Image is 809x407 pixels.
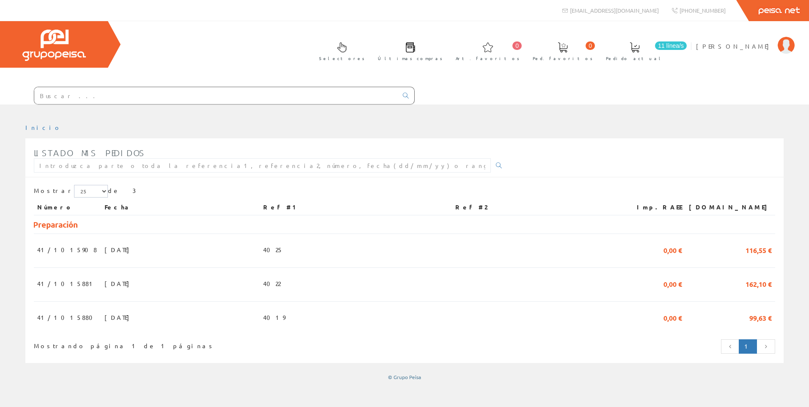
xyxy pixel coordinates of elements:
span: Últimas compras [378,54,443,63]
span: 4025 [263,242,283,257]
span: 162,10 € [746,276,772,291]
div: © Grupo Peisa [25,374,784,381]
th: Imp.RAEE [622,200,685,215]
a: 11 línea/s Pedido actual [597,35,689,66]
span: 41/1015880 [37,310,98,324]
img: Grupo Peisa [22,30,86,61]
select: Mostrar [74,185,108,198]
th: Fecha [101,200,260,215]
input: Introduzca parte o toda la referencia1, referencia2, número, fecha(dd/mm/yy) o rango de fechas(dd... [34,158,491,173]
span: 4022 [263,276,281,291]
span: 11 línea/s [655,41,687,50]
span: 0,00 € [663,276,682,291]
th: Ref #2 [452,200,622,215]
div: de 3 [34,185,775,200]
span: [PHONE_NUMBER] [680,7,726,14]
span: Art. favoritos [456,54,520,63]
input: Buscar ... [34,87,398,104]
span: Selectores [319,54,365,63]
span: 41/1015881 [37,276,96,291]
th: Número [34,200,101,215]
span: [PERSON_NAME] [696,42,773,50]
span: [DATE] [105,242,134,257]
div: Mostrando página 1 de 1 páginas [34,338,336,350]
label: Mostrar [34,185,108,198]
span: [DATE] [105,310,134,324]
span: [EMAIL_ADDRESS][DOMAIN_NAME] [570,7,659,14]
a: [PERSON_NAME] [696,35,795,43]
a: Página actual [739,339,757,354]
th: Ref #1 [260,200,452,215]
a: Página anterior [721,339,740,354]
a: Página siguiente [757,339,775,354]
th: [DOMAIN_NAME] [685,200,775,215]
span: [DATE] [105,276,134,291]
a: Selectores [311,35,369,66]
span: 41/1015908 [37,242,97,257]
span: 4019 [263,310,285,324]
span: 0 [512,41,522,50]
a: Últimas compras [369,35,447,66]
a: Inicio [25,124,61,131]
span: 99,63 € [749,310,772,324]
span: Listado mis pedidos [34,148,145,158]
span: Pedido actual [606,54,663,63]
span: 0,00 € [663,242,682,257]
span: Preparación [33,219,78,230]
span: 0,00 € [663,310,682,324]
span: 116,55 € [746,242,772,257]
span: 0 [586,41,595,50]
span: Ped. favoritos [533,54,593,63]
